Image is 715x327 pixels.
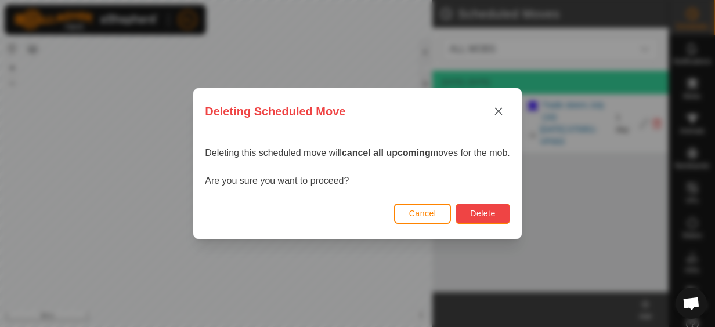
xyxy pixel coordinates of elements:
button: Cancel [394,204,452,224]
span: Delete [470,209,495,218]
button: Delete [456,204,510,224]
p: Are you sure you want to proceed? [205,174,510,188]
p: Deleting this scheduled move will moves for the mob. [205,146,510,160]
span: Deleting Scheduled Move [205,103,345,120]
span: Cancel [409,209,436,218]
div: Open chat [676,288,707,319]
strong: cancel all upcoming [342,148,431,158]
